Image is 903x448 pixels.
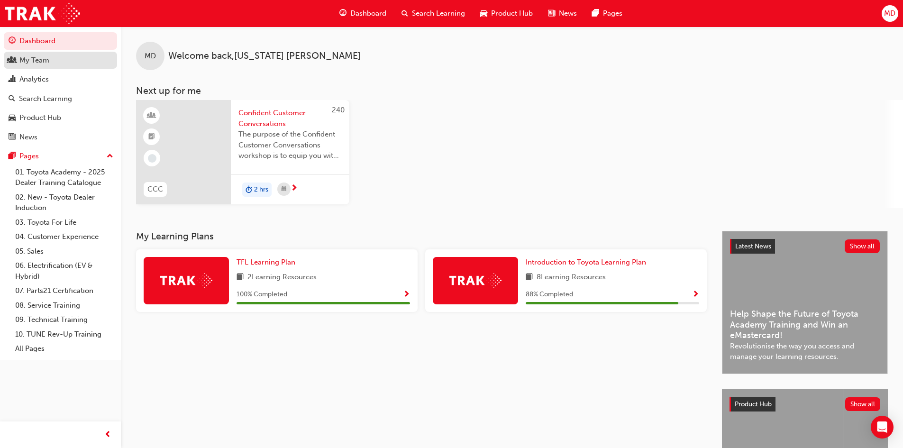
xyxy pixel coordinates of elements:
span: prev-icon [104,429,111,441]
span: Show Progress [692,291,699,299]
span: book-icon [526,272,533,283]
span: CCC [147,184,163,195]
button: DashboardMy TeamAnalyticsSearch LearningProduct HubNews [4,30,117,147]
div: News [19,132,37,143]
a: search-iconSearch Learning [394,4,473,23]
span: 2 Learning Resources [247,272,317,283]
span: Product Hub [491,8,533,19]
div: Pages [19,151,39,162]
span: Introduction to Toyota Learning Plan [526,258,646,266]
span: Product Hub [735,400,772,408]
button: Pages [4,147,117,165]
a: 09. Technical Training [11,312,117,327]
a: 03. Toyota For Life [11,215,117,230]
a: Analytics [4,71,117,88]
a: Search Learning [4,90,117,108]
a: Latest NewsShow all [730,239,880,254]
a: 05. Sales [11,244,117,259]
span: pages-icon [9,152,16,161]
button: Show Progress [692,289,699,301]
span: 100 % Completed [237,289,287,300]
span: 240 [332,106,345,114]
span: next-icon [291,184,298,193]
div: Open Intercom Messenger [871,416,894,439]
span: Pages [603,8,622,19]
span: News [559,8,577,19]
button: Show all [845,397,881,411]
span: news-icon [548,8,555,19]
span: booktick-icon [148,131,155,143]
a: Product Hub [4,109,117,127]
a: News [4,128,117,146]
span: news-icon [9,133,16,142]
button: Show all [845,239,880,253]
a: Introduction to Toyota Learning Plan [526,257,650,268]
span: Help Shape the Future of Toyota Academy Training and Win an eMastercard! [730,309,880,341]
div: Product Hub [19,112,61,123]
span: MD [145,51,156,62]
a: news-iconNews [540,4,584,23]
div: Analytics [19,74,49,85]
div: My Team [19,55,49,66]
a: 04. Customer Experience [11,229,117,244]
span: up-icon [107,150,113,163]
a: TFL Learning Plan [237,257,299,268]
span: chart-icon [9,75,16,84]
a: car-iconProduct Hub [473,4,540,23]
span: Revolutionise the way you access and manage your learning resources. [730,341,880,362]
h3: My Learning Plans [136,231,707,242]
img: Trak [449,273,502,288]
a: 240CCCConfident Customer ConversationsThe purpose of the Confident Customer Conversations worksho... [136,100,349,204]
span: Show Progress [403,291,410,299]
span: learningResourceType_INSTRUCTOR_LED-icon [148,110,155,122]
a: 06. Electrification (EV & Hybrid) [11,258,117,283]
span: TFL Learning Plan [237,258,295,266]
span: car-icon [9,114,16,122]
button: Show Progress [403,289,410,301]
div: Search Learning [19,93,72,104]
a: pages-iconPages [584,4,630,23]
span: car-icon [480,8,487,19]
span: 8 Learning Resources [537,272,606,283]
a: 08. Service Training [11,298,117,313]
a: 07. Parts21 Certification [11,283,117,298]
a: 10. TUNE Rev-Up Training [11,327,117,342]
span: people-icon [9,56,16,65]
a: Latest NewsShow allHelp Shape the Future of Toyota Academy Training and Win an eMastercard!Revolu... [722,231,888,374]
button: MD [882,5,898,22]
a: My Team [4,52,117,69]
span: search-icon [401,8,408,19]
span: The purpose of the Confident Customer Conversations workshop is to equip you with tools to commun... [238,129,342,161]
span: MD [884,8,895,19]
span: calendar-icon [282,183,286,195]
img: Trak [5,3,80,24]
span: 88 % Completed [526,289,573,300]
span: Dashboard [350,8,386,19]
span: pages-icon [592,8,599,19]
span: Welcome back , [US_STATE] [PERSON_NAME] [168,51,361,62]
span: Latest News [735,242,771,250]
span: guage-icon [339,8,347,19]
span: duration-icon [246,183,252,196]
span: learningRecordVerb_NONE-icon [148,154,156,163]
a: Dashboard [4,32,117,50]
a: guage-iconDashboard [332,4,394,23]
span: Search Learning [412,8,465,19]
span: Confident Customer Conversations [238,108,342,129]
a: 02. New - Toyota Dealer Induction [11,190,117,215]
a: 01. Toyota Academy - 2025 Dealer Training Catalogue [11,165,117,190]
h3: Next up for me [121,85,903,96]
span: 2 hrs [254,184,268,195]
span: book-icon [237,272,244,283]
span: guage-icon [9,37,16,46]
a: Product HubShow all [730,397,880,412]
a: All Pages [11,341,117,356]
img: Trak [160,273,212,288]
span: search-icon [9,95,15,103]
